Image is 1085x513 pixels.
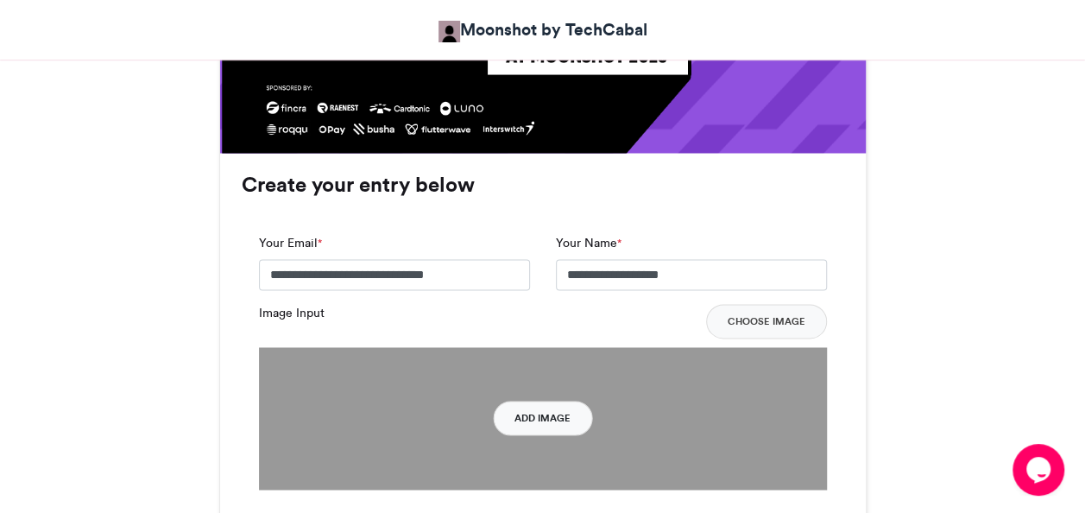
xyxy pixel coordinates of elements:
[438,21,460,42] img: Moonshot by TechCabal
[259,234,322,252] label: Your Email
[259,304,325,322] label: Image Input
[493,401,592,435] button: Add Image
[1012,444,1068,496] iframe: chat widget
[556,234,621,252] label: Your Name
[438,17,647,42] a: Moonshot by TechCabal
[242,174,844,195] h3: Create your entry below
[706,304,827,339] button: Choose Image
